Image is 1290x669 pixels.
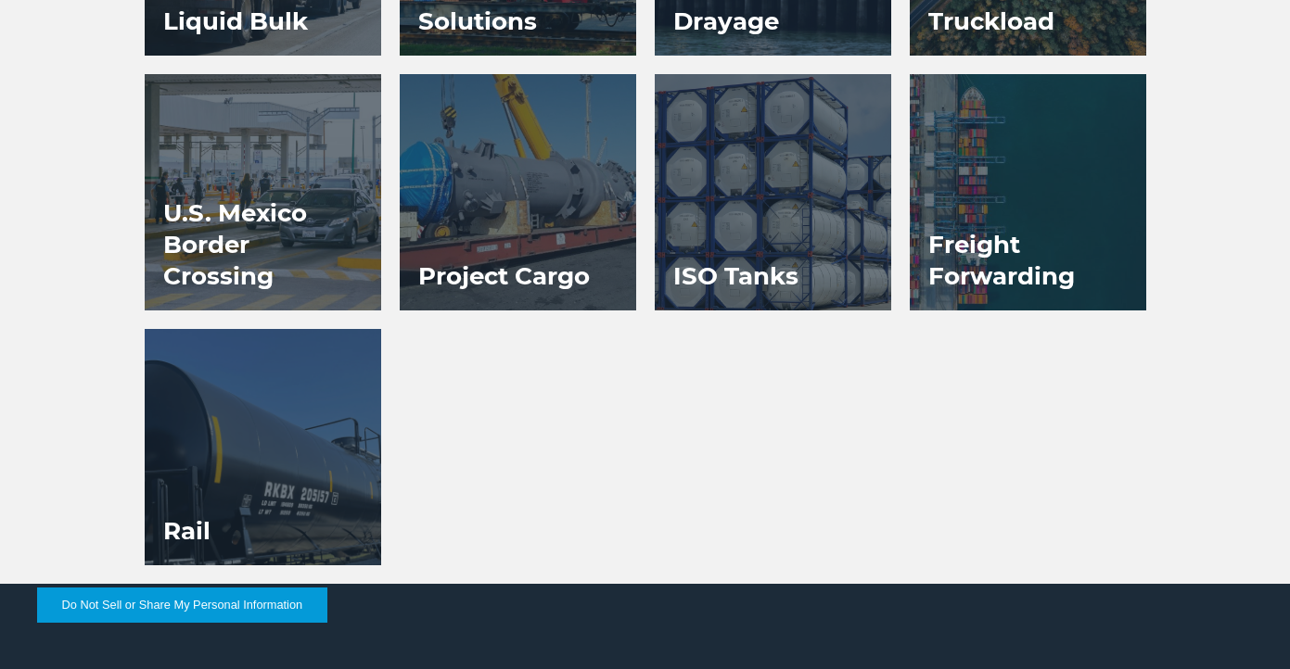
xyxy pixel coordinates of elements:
h3: Freight Forwarding [910,210,1146,310]
button: Do Not Sell or Share My Personal Information [37,587,327,623]
h3: U.S. Mexico Border Crossing [145,179,381,310]
a: ISO Tanks [655,74,891,310]
a: U.S. Mexico Border Crossing [145,74,381,310]
h3: Project Cargo [400,242,608,310]
h3: Rail [145,497,229,565]
a: Freight Forwarding [910,74,1146,310]
h3: ISO Tanks [655,242,817,310]
a: Project Cargo [400,74,636,310]
a: Rail [145,329,381,565]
